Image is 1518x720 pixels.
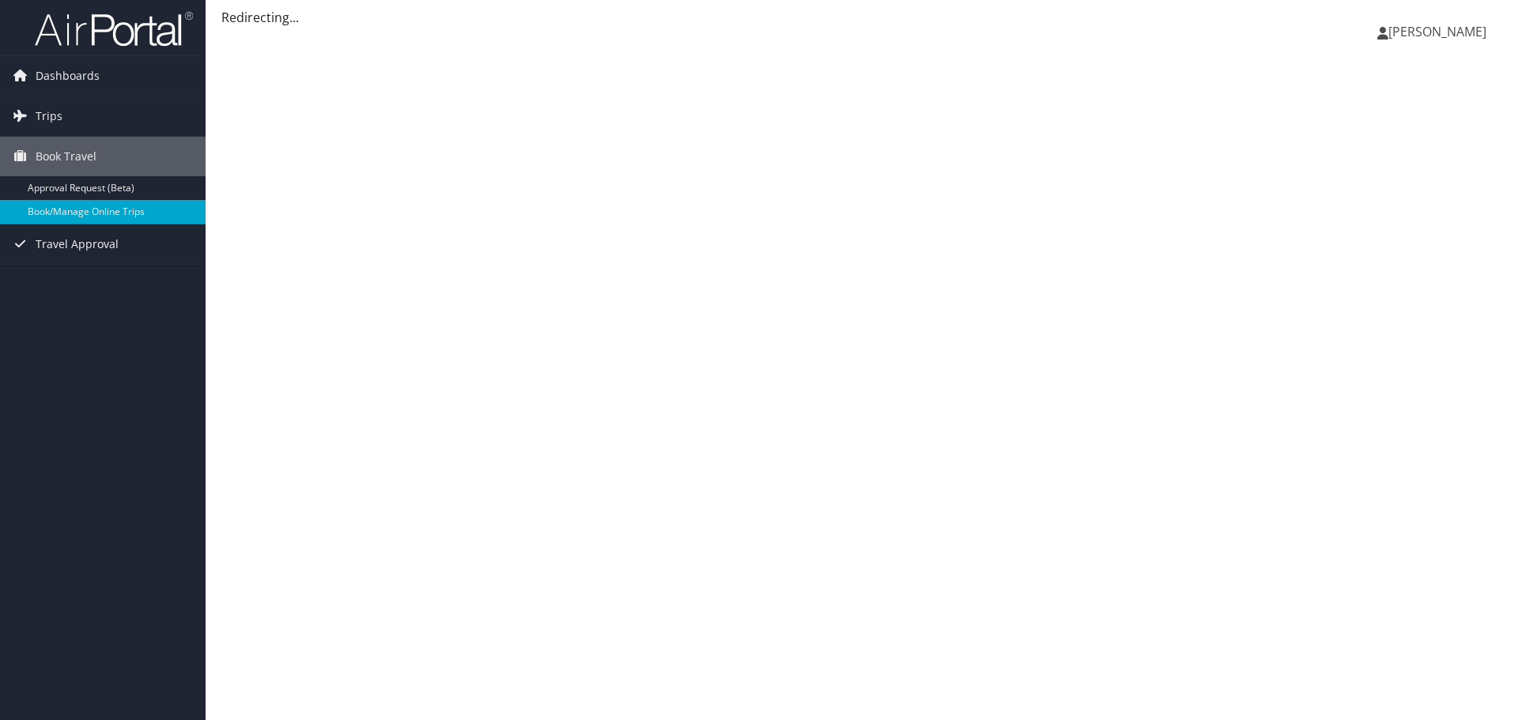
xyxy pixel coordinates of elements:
[35,10,193,47] img: airportal-logo.png
[36,137,96,176] span: Book Travel
[36,96,62,136] span: Trips
[36,224,119,264] span: Travel Approval
[36,56,100,96] span: Dashboards
[1388,23,1486,40] span: [PERSON_NAME]
[221,8,1502,27] div: Redirecting...
[1377,8,1502,55] a: [PERSON_NAME]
